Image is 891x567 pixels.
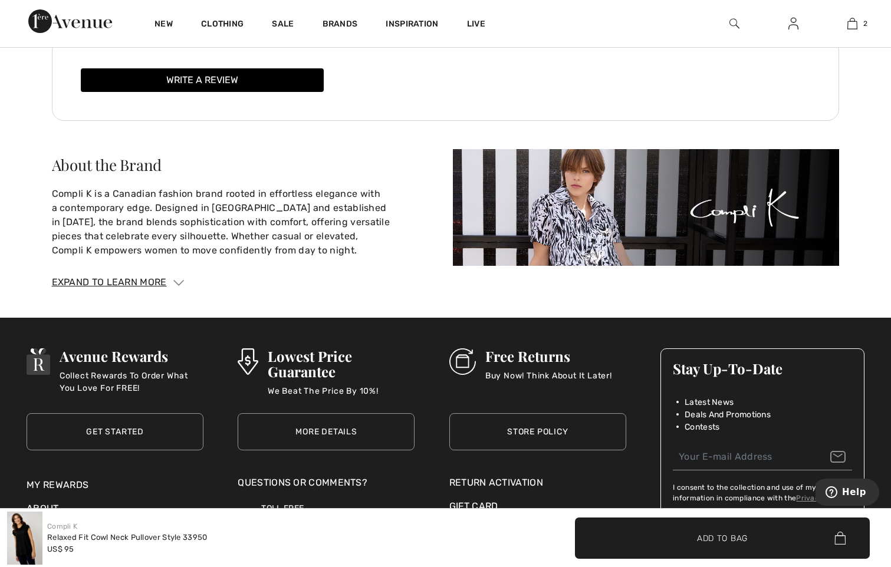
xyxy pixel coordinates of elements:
[47,545,74,553] span: US$ 95
[449,499,626,513] a: Gift Card
[154,19,173,31] a: New
[27,413,203,450] a: Get Started
[268,348,415,379] h3: Lowest Price Guarantee
[386,19,438,31] span: Inspiration
[28,9,112,33] img: 1ère Avenue
[60,370,203,393] p: Collect Rewards To Order What You Love For FREE!
[834,532,846,545] img: Bag.svg
[485,370,612,393] p: Buy Now! Think About It Later!
[673,361,852,376] h3: Stay Up-To-Date
[81,68,324,92] button: Write a review
[729,17,739,31] img: search the website
[268,385,415,408] p: We Beat The Price By 10%!
[673,444,852,470] input: Your E-mail Address
[453,149,840,266] img: About the Brand
[27,502,203,522] div: About
[823,17,881,31] a: 2
[685,421,719,433] span: Contests
[449,476,626,490] a: Return Activation
[47,522,77,530] a: Compli K
[485,348,612,364] h3: Free Returns
[796,494,846,502] a: Privacy Policy
[685,396,734,408] span: Latest News
[673,482,852,503] label: I consent to the collection and use of my personal information in compliance with the .
[272,19,294,31] a: Sale
[449,413,626,450] a: Store Policy
[685,408,771,421] span: Deals And Promotions
[697,532,748,544] span: Add to Bag
[52,187,439,258] p: Compli K is a Canadian fashion brand rooted in effortless elegance with a contemporary edge. Desi...
[47,532,208,543] div: Relaxed Fit Cowl Neck Pullover Style 33950
[261,503,446,526] span: TOLL FREE ([GEOGRAPHIC_DATA]/[GEOGRAPHIC_DATA]):
[27,479,88,490] a: My Rewards
[238,348,258,375] img: Lowest Price Guarantee
[7,512,42,565] img: Relaxed Fit Cowl Neck Pullover Style 33950
[816,479,879,508] iframe: Opens a widget where you can find more information
[788,17,798,31] img: My Info
[27,348,50,375] img: Avenue Rewards
[238,476,415,496] div: Questions or Comments?
[201,19,244,31] a: Clothing
[323,19,358,31] a: Brands
[52,275,840,289] div: Expand to Learn More
[238,413,415,450] a: More Details
[52,157,439,173] div: About the Brand
[779,17,808,31] a: Sign In
[847,17,857,31] img: My Bag
[863,18,867,29] span: 2
[173,280,184,286] img: Arrow1.svg
[467,18,485,30] a: Live
[449,348,476,375] img: Free Returns
[238,502,252,539] img: Toll Free (Canada/US)
[60,348,203,364] h3: Avenue Rewards
[575,517,870,559] button: Add to Bag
